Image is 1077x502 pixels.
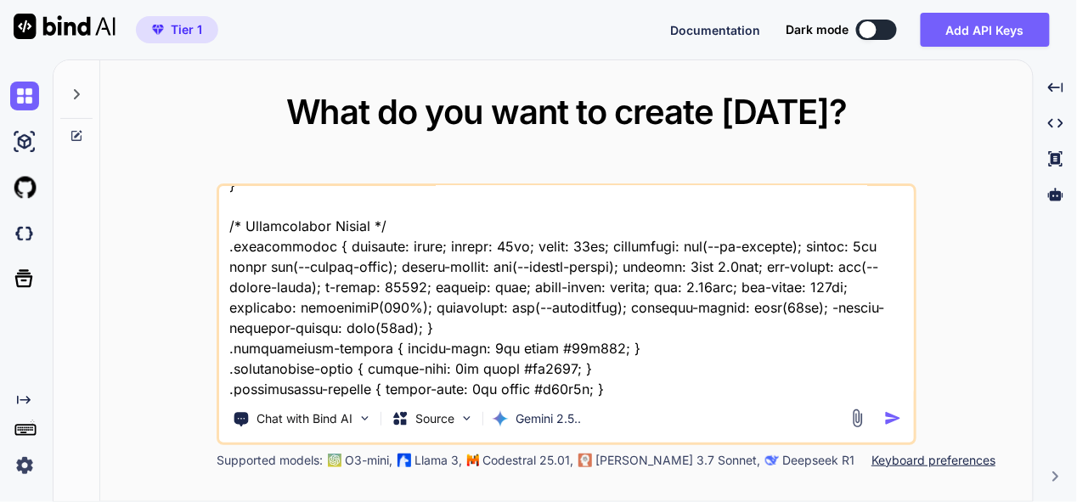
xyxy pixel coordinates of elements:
[10,127,39,156] img: ai-studio
[467,454,479,466] img: Mistral-AI
[516,410,581,427] p: Gemini 2.5..
[782,452,854,469] p: Deepseek R1
[414,452,462,469] p: Llama 3,
[217,452,323,469] p: Supported models:
[871,452,995,469] p: Keyboard preferences
[670,21,760,39] button: Documentation
[286,91,848,133] span: What do you want to create [DATE]?
[136,16,218,43] button: premiumTier 1
[10,451,39,480] img: settings
[595,452,760,469] p: [PERSON_NAME] 3.7 Sonnet,
[328,454,341,467] img: GPT-4
[10,82,39,110] img: chat
[257,410,352,427] p: Chat with Bind AI
[921,13,1050,47] button: Add API Keys
[765,454,779,467] img: claude
[152,25,164,35] img: premium
[10,173,39,202] img: githubLight
[171,21,202,38] span: Tier 1
[884,409,902,427] img: icon
[10,219,39,248] img: darkCloudIdeIcon
[415,410,454,427] p: Source
[786,21,849,38] span: Dark mode
[460,411,474,426] img: Pick Models
[398,454,411,467] img: Llama2
[578,454,592,467] img: claude
[219,186,914,397] textarea: lor ipsumd sitametc adip elitseddoe te incididu ut labore etdol , mag a en adm veni quisno exerc ...
[345,452,392,469] p: O3-mini,
[482,452,573,469] p: Codestral 25.01,
[492,410,509,427] img: Gemini 2.5 Pro
[670,23,760,37] span: Documentation
[14,14,116,39] img: Bind AI
[848,409,867,428] img: attachment
[358,411,372,426] img: Pick Tools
